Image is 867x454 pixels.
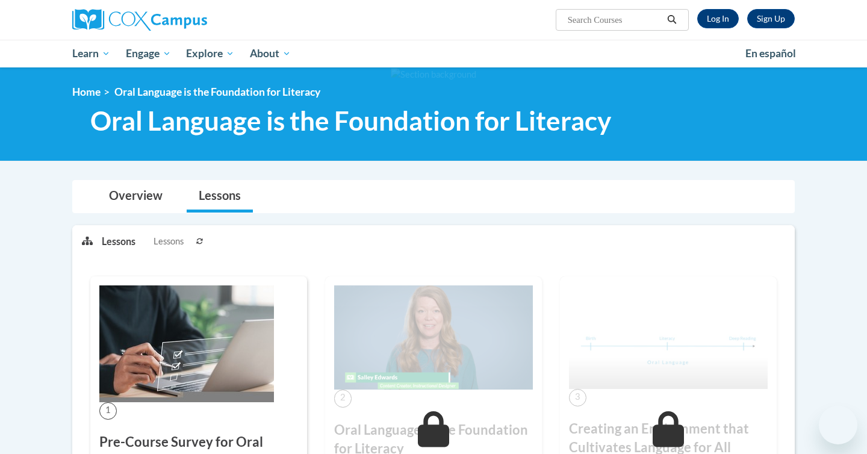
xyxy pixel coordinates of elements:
[250,46,291,61] span: About
[569,389,586,406] span: 3
[72,9,207,31] img: Cox Campus
[99,402,117,420] span: 1
[54,40,813,67] div: Main menu
[90,105,611,137] span: Oral Language is the Foundation for Literacy
[242,40,299,67] a: About
[118,40,179,67] a: Engage
[819,406,857,444] iframe: Button to launch messaging window
[72,46,110,61] span: Learn
[72,86,101,98] a: Home
[114,86,320,98] span: Oral Language is the Foundation for Literacy
[334,390,352,407] span: 2
[567,13,663,27] input: Search Courses
[334,285,533,390] img: Course Image
[745,47,796,60] span: En español
[154,235,184,248] span: Lessons
[72,9,301,31] a: Cox Campus
[187,181,253,213] a: Lessons
[697,9,739,28] a: Log In
[747,9,795,28] a: Register
[738,41,804,66] a: En español
[99,285,274,402] img: Course Image
[178,40,242,67] a: Explore
[126,46,171,61] span: Engage
[102,235,135,248] p: Lessons
[64,40,118,67] a: Learn
[569,285,768,389] img: Course Image
[663,13,681,27] button: Search
[97,181,175,213] a: Overview
[391,68,476,81] img: Section background
[186,46,234,61] span: Explore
